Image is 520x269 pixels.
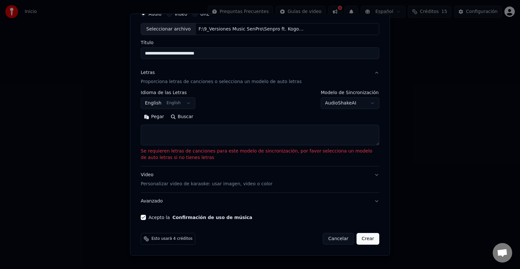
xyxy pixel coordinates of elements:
label: Modelo de Sincronización [321,90,379,95]
div: LetrasProporciona letras de canciones o selecciona un modelo de auto letras [141,90,379,166]
button: LetrasProporciona letras de canciones o selecciona un modelo de auto letras [141,64,379,90]
p: Personalizar video de karaoke: usar imagen, video o color [141,181,272,187]
label: Audio [149,11,162,16]
button: Acepto la [173,215,253,220]
span: Esto usará 4 créditos [151,236,192,241]
button: Cancelar [323,233,354,245]
label: Idioma de las Letras [141,90,195,95]
p: Proporciona letras de canciones o selecciona un modelo de auto letras [141,79,302,85]
div: Seleccionar archivo [141,23,196,35]
label: Video [175,11,187,16]
label: URL [200,11,209,16]
div: Letras [141,69,155,76]
button: Pegar [141,112,167,122]
button: Avanzado [141,193,379,210]
div: F:\9_Versiones Music SenPro\Senpro ft. Kogollete - Mamacita.wav [196,26,306,32]
label: Título [141,40,379,45]
div: Video [141,172,272,187]
label: Acepto la [149,215,252,220]
button: Crear [357,233,379,245]
button: Buscar [167,112,197,122]
p: Se requieren letras de canciones para este modelo de sincronización, por favor selecciona un mode... [141,148,379,161]
button: VideoPersonalizar video de karaoke: usar imagen, video o color [141,166,379,192]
